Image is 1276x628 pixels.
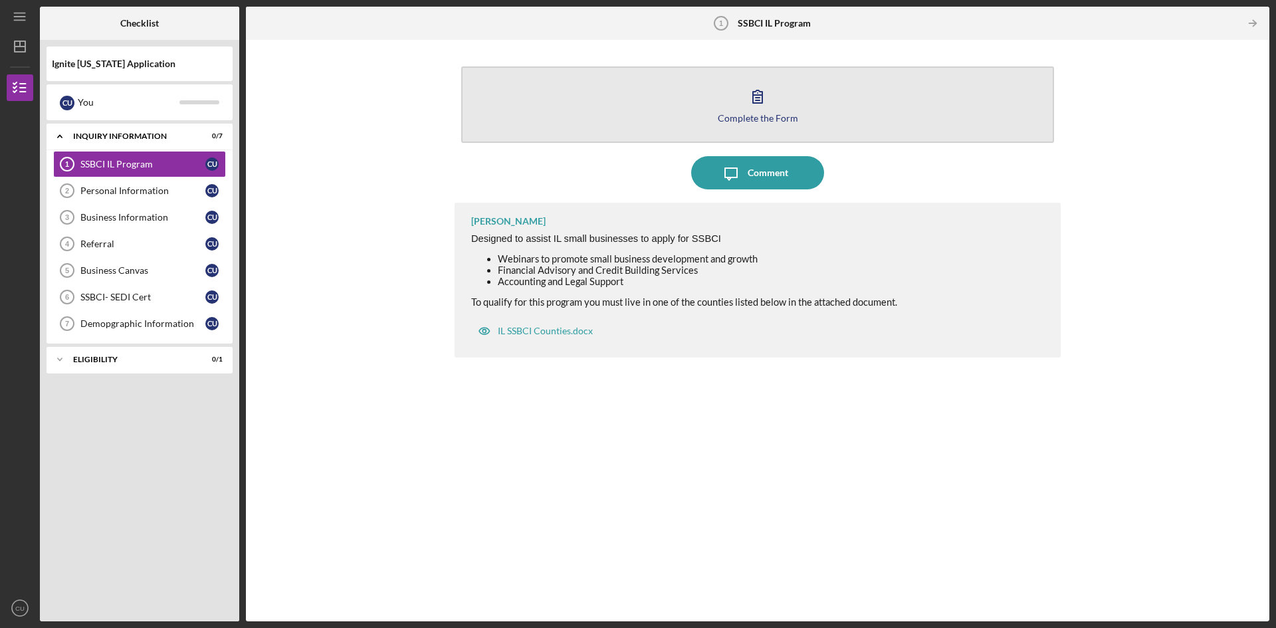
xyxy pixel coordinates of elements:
div: Business Canvas [80,265,205,276]
div: [PERSON_NAME] [471,216,546,227]
tspan: 1 [719,19,723,27]
tspan: 4 [65,240,70,248]
div: IL SSBCI Counties.docx [498,326,593,336]
div: 0 / 1 [199,356,223,364]
div: You [78,91,179,114]
div: Comment [748,156,788,189]
button: Comment [691,156,824,189]
text: CU [15,605,25,612]
span: Designed to assist IL small businesses to apply for SSBCI [471,233,721,244]
tspan: 7 [65,320,69,328]
tspan: 5 [65,266,69,274]
div: SSBCI- SEDI Cert [80,292,205,302]
div: C U [205,290,219,304]
tspan: 6 [65,293,69,301]
div: SSBCI IL Program [80,159,205,169]
div: Eligibility [73,356,189,364]
div: C U [205,211,219,224]
button: Complete the Form [461,66,1054,143]
div: Complete the Form [718,113,798,123]
a: 3Business InformationCU [53,204,226,231]
b: SSBCI IL Program [738,18,811,29]
div: Referral [80,239,205,249]
a: 1SSBCI IL ProgramCU [53,151,226,177]
div: Inquiry Information [73,132,189,140]
span: To qualify for this program you must live in one of the counties listed below in the attached doc... [471,296,897,308]
div: 0 / 7 [199,132,223,140]
div: C U [205,317,219,330]
div: C U [60,96,74,110]
div: C U [205,237,219,251]
div: Demopgraphic Information [80,318,205,329]
span: Webinars to promote small business development and growth [498,253,758,264]
span: Financial Advisory and Credit Building Services [498,264,698,276]
a: 5Business CanvasCU [53,257,226,284]
span: Accounting and Legal Support [498,276,623,287]
div: Personal Information [80,185,205,196]
div: C U [205,184,219,197]
b: Checklist [120,18,159,29]
a: 6SSBCI- SEDI CertCU [53,284,226,310]
a: 7Demopgraphic InformationCU [53,310,226,337]
tspan: 3 [65,213,69,221]
div: C U [205,157,219,171]
button: CU [7,595,33,621]
tspan: 2 [65,187,69,195]
a: 2Personal InformationCU [53,177,226,204]
div: Ignite [US_STATE] Application [52,58,227,69]
button: IL SSBCI Counties.docx [471,318,599,344]
tspan: 1 [65,160,69,168]
div: Business Information [80,212,205,223]
div: C U [205,264,219,277]
a: 4ReferralCU [53,231,226,257]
